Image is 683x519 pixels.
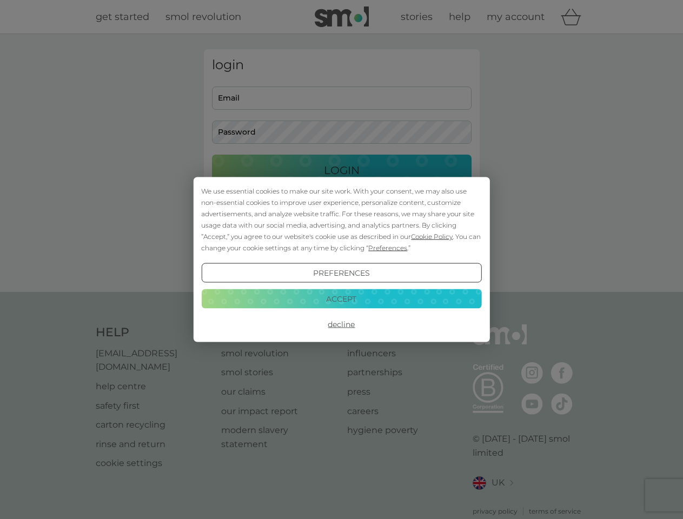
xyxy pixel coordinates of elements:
[201,289,481,308] button: Accept
[201,315,481,334] button: Decline
[201,263,481,283] button: Preferences
[201,185,481,254] div: We use essential cookies to make our site work. With your consent, we may also use non-essential ...
[411,232,453,241] span: Cookie Policy
[368,244,407,252] span: Preferences
[193,177,489,342] div: Cookie Consent Prompt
